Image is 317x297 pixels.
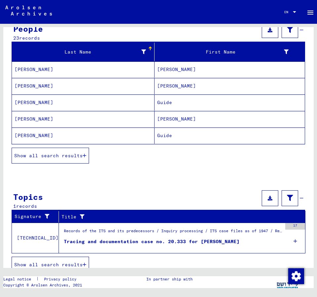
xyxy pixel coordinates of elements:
[12,128,155,144] mat-cell: [PERSON_NAME]
[155,128,305,144] mat-cell: Guide
[14,153,83,159] span: Show all search results
[12,94,155,111] mat-cell: [PERSON_NAME]
[13,191,43,203] div: Topics
[12,257,89,273] button: Show all search results
[39,276,84,282] a: Privacy policy
[3,276,84,282] div: |
[304,5,317,19] button: Toggle sidenav
[12,148,89,164] button: Show all search results
[155,61,305,78] mat-cell: [PERSON_NAME]
[284,10,292,14] span: EN
[15,49,146,56] div: Last Name
[62,211,299,222] div: Title
[155,94,305,111] mat-cell: Guide
[285,223,305,230] div: 17
[155,43,305,61] mat-header-cell: First Name
[5,6,52,16] img: Arolsen_neg.svg
[15,47,154,57] div: Last Name
[288,268,304,284] img: Change consent
[14,262,83,268] span: Show all search results
[62,213,292,220] div: Title
[16,203,37,209] span: records
[3,276,36,282] a: Legal notice
[15,211,60,222] div: Signature
[13,35,19,41] span: 23
[13,23,43,35] div: People
[12,223,59,253] td: [TECHNICAL_ID]
[275,276,300,293] img: yv_logo.png
[12,43,155,61] mat-header-cell: Last Name
[12,61,155,78] mat-cell: [PERSON_NAME]
[306,9,314,17] mat-icon: Side nav toggle icon
[64,228,282,237] div: Records of the ITS and its predecessors / Inquiry processing / ITS case files as of 1947 / Reposi...
[146,276,193,282] p: In partner ship with
[288,268,304,284] div: Change consent
[155,78,305,94] mat-cell: [PERSON_NAME]
[64,238,240,245] div: Tracing and documentation case no. 20.333 for [PERSON_NAME]
[3,282,84,288] p: Copyright © Arolsen Archives, 2021
[12,78,155,94] mat-cell: [PERSON_NAME]
[157,49,289,56] div: First Name
[19,35,40,41] span: records
[155,111,305,127] mat-cell: [PERSON_NAME]
[13,203,16,209] span: 1
[12,111,155,127] mat-cell: [PERSON_NAME]
[157,47,297,57] div: First Name
[15,213,54,220] div: Signature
